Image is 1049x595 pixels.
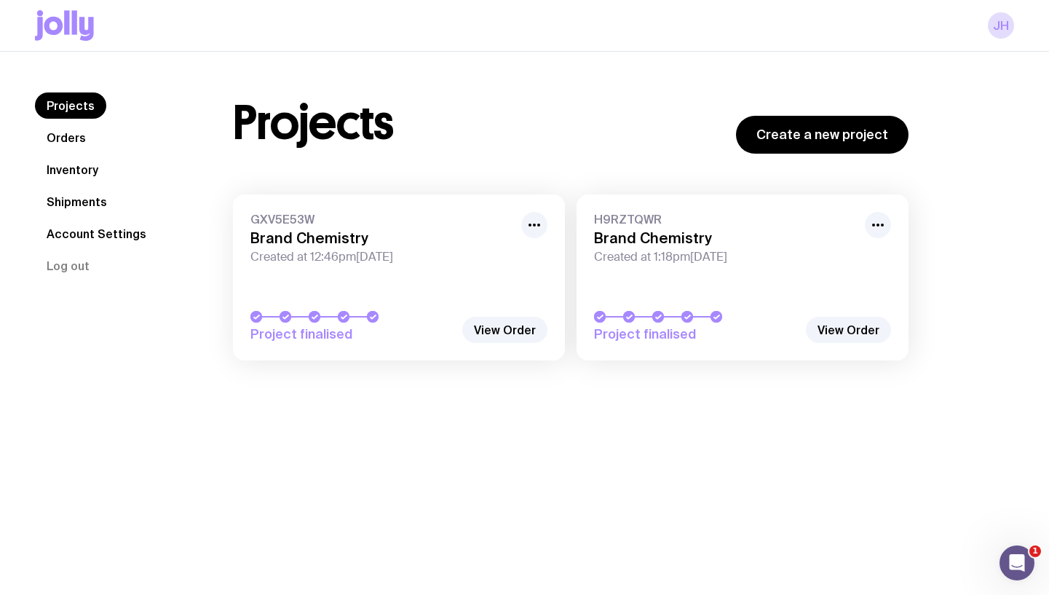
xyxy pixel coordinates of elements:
[35,221,158,247] a: Account Settings
[35,157,110,183] a: Inventory
[806,317,891,343] a: View Order
[1029,545,1041,557] span: 1
[577,194,909,360] a: H9RZTQWRBrand ChemistryCreated at 1:18pm[DATE]Project finalised
[250,250,512,264] span: Created at 12:46pm[DATE]
[594,250,856,264] span: Created at 1:18pm[DATE]
[999,545,1034,580] iframe: Intercom live chat
[250,326,454,343] span: Project finalised
[988,12,1014,39] a: JH
[35,189,119,215] a: Shipments
[594,212,856,226] span: H9RZTQWR
[233,194,565,360] a: GXV5E53WBrand ChemistryCreated at 12:46pm[DATE]Project finalised
[233,100,394,146] h1: Projects
[35,125,98,151] a: Orders
[250,229,512,247] h3: Brand Chemistry
[462,317,547,343] a: View Order
[736,116,909,154] a: Create a new project
[250,212,512,226] span: GXV5E53W
[35,92,106,119] a: Projects
[35,253,101,279] button: Log out
[594,326,798,343] span: Project finalised
[594,229,856,247] h3: Brand Chemistry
